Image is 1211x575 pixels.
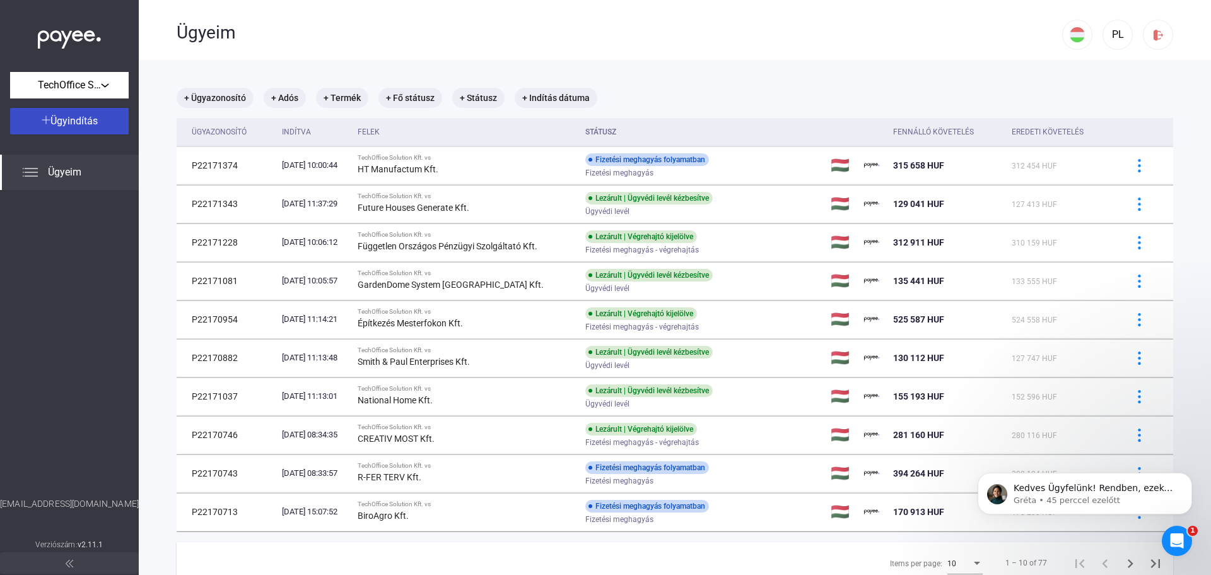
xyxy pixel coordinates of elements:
[1012,200,1057,209] span: 127 413 HUF
[1012,354,1057,363] span: 127 747 HUF
[585,396,629,412] span: Ügyvédi levél
[358,124,380,139] div: Felek
[826,223,859,261] td: 🇭🇺
[826,416,859,454] td: 🇭🇺
[358,501,575,508] div: TechOffice Solution Kft. vs
[177,223,277,261] td: P22171228
[580,118,826,146] th: Státusz
[282,313,348,326] div: [DATE] 11:14:21
[1012,316,1057,324] span: 524 558 HUF
[38,23,101,49] img: white-payee-white-dot.svg
[893,430,944,440] span: 281 160 HUF
[864,466,879,481] img: payee-logo
[864,389,879,404] img: payee-logo
[1133,275,1146,288] img: more-blue
[66,560,73,567] img: arrow-double-left-grey.svg
[1103,20,1133,50] button: PL
[358,511,409,521] strong: BiroAgro Kft.
[585,384,713,397] div: Lezárult | Ügyvédi levél kézbesítve
[282,159,348,172] div: [DATE] 10:00:44
[358,318,463,328] strong: Építkezés Mesterfokon Kft.
[316,88,368,108] mat-chip: + Termék
[358,462,575,470] div: TechOffice Solution Kft. vs
[38,78,101,93] span: TechOffice Solution Kft.
[826,262,859,300] td: 🇭🇺
[358,395,433,405] strong: National Home Kft.
[177,88,254,108] mat-chip: + Ügyazonosító
[1152,28,1165,42] img: logout-red
[826,146,859,184] td: 🇭🇺
[864,158,879,173] img: payee-logo
[1107,27,1128,42] div: PL
[1133,198,1146,211] img: more-blue
[282,124,311,139] div: Indítva
[893,276,944,286] span: 135 441 HUF
[585,242,699,258] span: Fizetési meghagyás - végrehajtás
[358,472,421,482] strong: R-FER TERV Kft.
[1143,20,1173,50] button: logout-red
[1005,555,1047,571] div: 1 – 10 of 77
[358,434,435,444] strong: CREATIV MOST Kft.
[1012,239,1057,247] span: 310 159 HUF
[864,350,879,365] img: payee-logo
[959,446,1211,541] iframe: Intercom notifications üzenet
[585,281,629,296] span: Ügyvédi levél
[585,473,653,489] span: Fizetési meghagyás
[893,124,974,139] div: Fennálló követelés
[1126,152,1152,179] button: more-blue
[864,312,879,327] img: payee-logo
[282,506,348,518] div: [DATE] 15:07:52
[358,241,537,251] strong: Független Országos Pénzügyi Szolgáltató Kft.
[826,493,859,531] td: 🇭🇺
[890,556,942,571] div: Items per page:
[893,199,944,209] span: 129 041 HUF
[585,192,713,205] div: Lezárult | Ügyvédi levél kézbesítve
[947,555,983,571] mat-select: Items per page:
[947,559,956,568] span: 10
[1126,306,1152,333] button: more-blue
[1133,429,1146,442] img: more-blue
[515,88,597,108] mat-chip: + Indítás dátuma
[585,435,699,450] span: Fizetési meghagyás - végrehajtás
[864,273,879,288] img: payee-logo
[358,203,469,213] strong: Future Houses Generate Kft.
[10,108,129,134] button: Ügyindítás
[826,185,859,223] td: 🇭🇺
[585,153,709,166] div: Fizetési meghagyás folyamatban
[1133,352,1146,365] img: more-blue
[358,193,575,200] div: TechOffice Solution Kft. vs
[177,339,277,377] td: P22170882
[282,429,348,441] div: [DATE] 08:34:35
[1126,268,1152,294] button: more-blue
[1070,27,1085,42] img: HU
[358,424,575,431] div: TechOffice Solution Kft. vs
[1133,159,1146,172] img: more-blue
[358,164,438,174] strong: HT Manufactum Kft.
[1012,277,1057,286] span: 133 555 HUF
[893,314,944,324] span: 525 587 HUF
[10,72,129,98] button: TechOffice Solution Kft.
[585,500,709,513] div: Fizetési meghagyás folyamatban
[452,88,505,108] mat-chip: + Státusz
[177,454,277,492] td: P22170743
[585,269,713,282] div: Lezárult | Ügyvédi levél kézbesítve
[1012,431,1057,440] span: 280 116 HUF
[1133,313,1146,326] img: more-blue
[358,124,575,139] div: Felek
[177,493,277,531] td: P22170713
[358,357,470,367] strong: Smith & Paul Enterprises Kft.
[585,165,653,181] span: Fizetési meghagyás
[358,154,575,162] div: TechOffice Solution Kft. vs
[358,385,575,393] div: TechOffice Solution Kft. vs
[282,390,348,403] div: [DATE] 11:13:01
[893,353,944,363] span: 130 112 HUF
[1012,124,1084,139] div: Eredeti követelés
[358,280,544,290] strong: GardenDome System [GEOGRAPHIC_DATA] Kft.
[358,270,575,277] div: TechOffice Solution Kft. vs
[1126,229,1152,256] button: more-blue
[864,196,879,211] img: payee-logo
[585,346,713,359] div: Lezárult | Ügyvédi levél kézbesítve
